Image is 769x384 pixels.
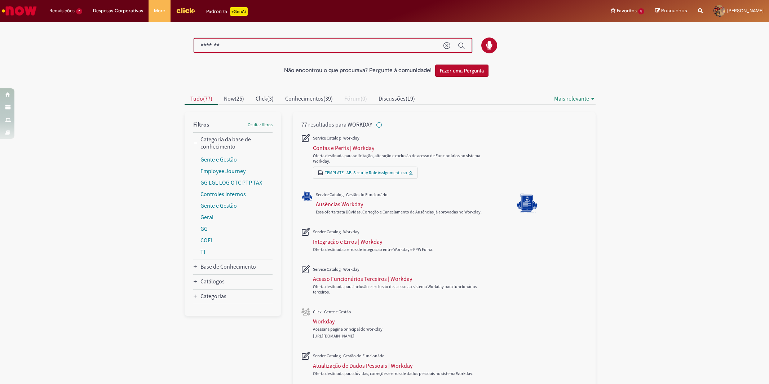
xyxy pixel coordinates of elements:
span: 5 [638,8,644,14]
span: Requisições [49,7,75,14]
img: click_logo_yellow_360x200.png [176,5,195,16]
span: Rascunhos [661,7,687,14]
span: Favoritos [617,7,637,14]
h2: Não encontrou o que procurava? Pergunte à comunidade! [284,67,432,74]
div: Padroniza [206,7,248,16]
span: 7 [76,8,82,14]
span: [PERSON_NAME] [727,8,764,14]
span: More [154,7,165,14]
img: ServiceNow [1,4,38,18]
a: Rascunhos [655,8,687,14]
span: Despesas Corporativas [93,7,143,14]
p: +GenAi [230,7,248,16]
button: Fazer uma Pergunta [435,65,489,77]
